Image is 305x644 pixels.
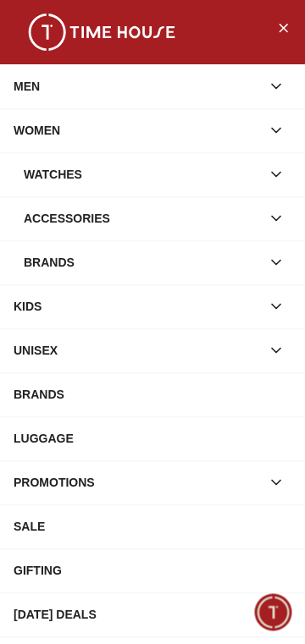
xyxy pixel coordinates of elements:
div: UNISEX [14,335,261,366]
div: SALE [14,511,291,542]
button: Close Menu [269,14,297,41]
div: LUGGAGE [14,423,291,454]
div: WOMEN [14,115,261,146]
div: Watches [24,159,261,190]
div: Chat Widget [255,594,292,631]
div: PROMOTIONS [14,467,261,498]
div: MEN [14,71,261,102]
div: BRANDS [14,379,291,410]
div: [DATE] DEALS [14,599,291,630]
div: Brands [24,247,261,278]
img: ... [17,14,186,51]
div: GIFTING [14,555,291,586]
div: KIDS [14,291,261,322]
div: Accessories [24,203,261,234]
